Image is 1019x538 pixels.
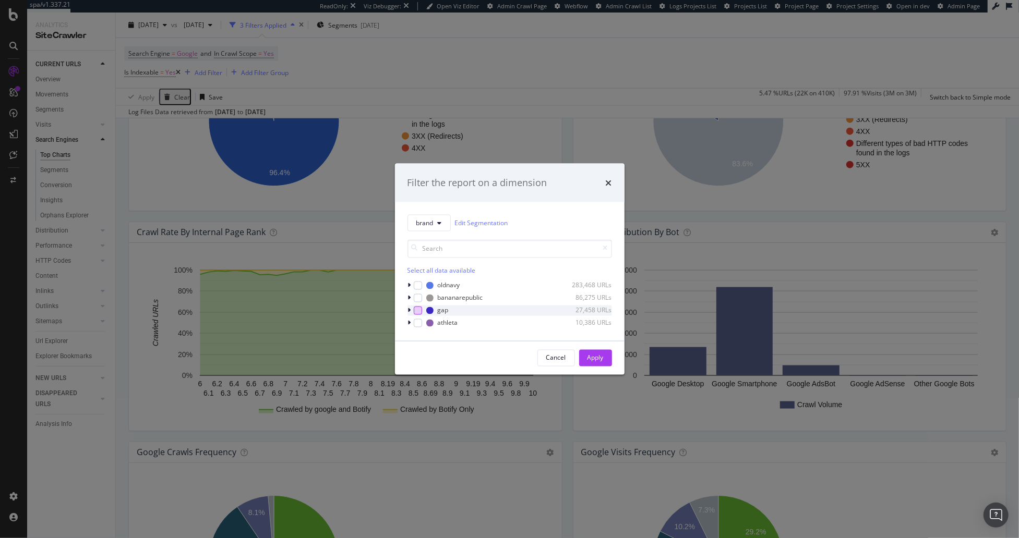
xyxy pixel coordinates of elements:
[438,294,483,302] div: bananarepublic
[416,218,434,227] span: brand
[561,281,612,290] div: 283,468 URLs
[407,239,612,258] input: Search
[579,349,612,366] button: Apply
[438,319,458,327] div: athleta
[407,214,451,231] button: brand
[537,349,575,366] button: Cancel
[455,217,508,228] a: Edit Segmentation
[588,353,604,362] div: Apply
[606,176,612,190] div: times
[984,503,1009,528] div: Open Intercom Messenger
[395,164,625,375] div: modal
[438,306,449,315] div: gap
[407,176,547,190] div: Filter the report on a dimension
[561,294,612,302] div: 86,275 URLs
[546,353,566,362] div: Cancel
[561,319,612,327] div: 10,386 URLs
[407,266,612,275] div: Select all data available
[438,281,460,290] div: oldnavy
[561,306,612,315] div: 27,458 URLs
